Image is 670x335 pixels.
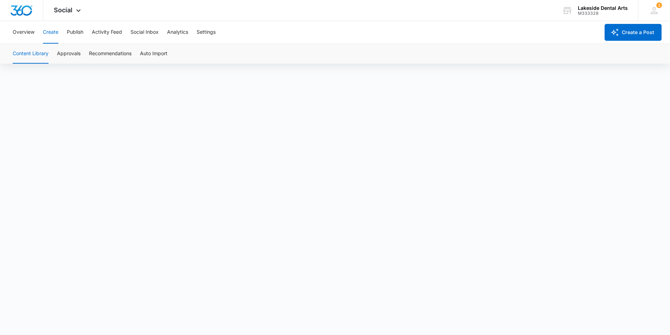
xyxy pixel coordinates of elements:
[43,21,58,44] button: Create
[57,44,81,64] button: Approvals
[13,44,49,64] button: Content Library
[167,21,188,44] button: Analytics
[656,2,662,8] div: notifications count
[89,44,132,64] button: Recommendations
[605,24,662,41] button: Create a Post
[92,21,122,44] button: Activity Feed
[140,44,167,64] button: Auto Import
[130,21,159,44] button: Social Inbox
[578,11,628,16] div: account id
[656,2,662,8] span: 1
[54,6,72,14] span: Social
[67,21,83,44] button: Publish
[13,21,34,44] button: Overview
[578,5,628,11] div: account name
[197,21,216,44] button: Settings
